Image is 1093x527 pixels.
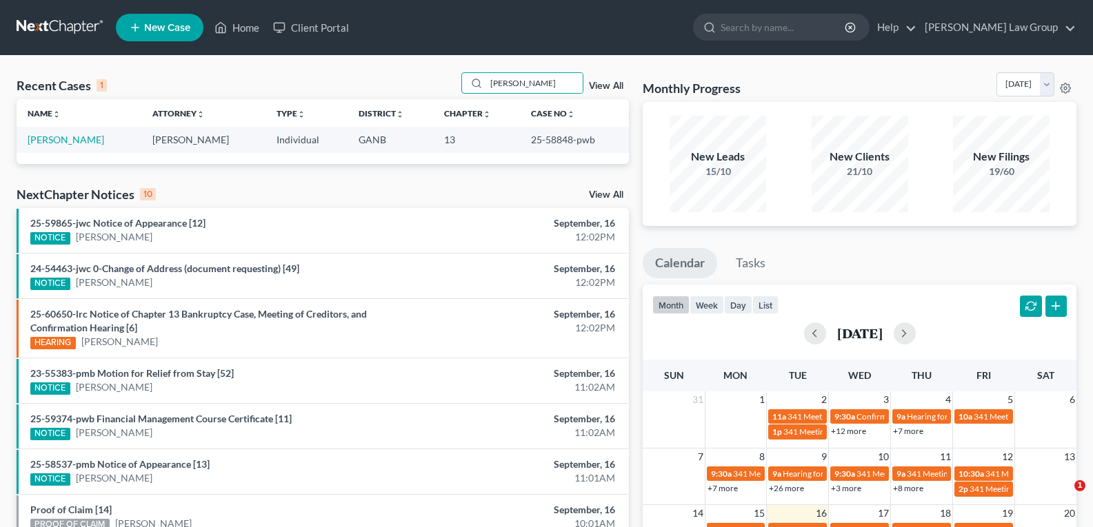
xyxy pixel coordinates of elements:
[976,369,991,381] span: Fri
[1046,480,1079,513] iframe: Intercom live chat
[733,468,930,479] span: 341 Meeting for [PERSON_NAME] & [PERSON_NAME]
[1063,448,1076,465] span: 13
[918,15,1076,40] a: [PERSON_NAME] Law Group
[396,110,404,118] i: unfold_more
[691,505,705,521] span: 14
[959,468,984,479] span: 10:30a
[208,15,266,40] a: Home
[141,127,266,152] td: [PERSON_NAME]
[30,308,367,333] a: 25-60650-lrc Notice of Chapter 13 Bankruptcy Case, Meeting of Creditors, and Confirmation Hearing...
[912,369,932,381] span: Thu
[834,411,855,422] span: 9:30a
[783,468,890,479] span: Hearing for [PERSON_NAME]
[711,468,732,479] span: 9:30a
[30,278,70,290] div: NOTICE
[433,127,520,152] td: 13
[696,448,705,465] span: 7
[772,426,782,437] span: 1p
[772,411,786,422] span: 11a
[1001,505,1014,521] span: 19
[893,483,923,493] a: +8 more
[752,505,766,521] span: 15
[812,165,908,178] div: 21/10
[820,391,828,408] span: 2
[953,149,1050,165] div: New Filings
[589,81,623,91] a: View All
[277,108,305,118] a: Typeunfold_more
[837,326,883,340] h2: [DATE]
[359,108,404,118] a: Districtunfold_more
[140,188,156,200] div: 10
[820,448,828,465] span: 9
[430,262,615,276] div: September, 16
[97,79,107,92] div: 1
[769,483,804,493] a: +26 more
[848,369,871,381] span: Wed
[430,380,615,394] div: 11:02AM
[896,468,905,479] span: 9a
[783,426,908,437] span: 341 Meeting for [PERSON_NAME]
[893,426,923,436] a: +7 more
[76,426,152,440] a: [PERSON_NAME]
[856,468,981,479] span: 341 Meeting for [PERSON_NAME]
[723,369,748,381] span: Mon
[959,411,972,422] span: 10a
[1001,448,1014,465] span: 12
[30,262,299,274] a: 24-54463-jwc 0-Change of Address (document requesting) [49]
[907,411,1069,422] span: Hearing for Kannathaporn [PERSON_NAME]
[1006,391,1014,408] span: 5
[430,216,615,230] div: September, 16
[953,165,1050,178] div: 19/60
[944,391,952,408] span: 4
[876,505,890,521] span: 17
[812,149,908,165] div: New Clients
[691,391,705,408] span: 31
[1068,391,1076,408] span: 6
[152,108,205,118] a: Attorneyunfold_more
[17,186,156,203] div: NextChapter Notices
[76,380,152,394] a: [PERSON_NAME]
[939,505,952,521] span: 18
[197,110,205,118] i: unfold_more
[430,307,615,321] div: September, 16
[643,248,717,278] a: Calendar
[348,127,433,152] td: GANB
[430,366,615,380] div: September, 16
[430,321,615,335] div: 12:02PM
[76,276,152,289] a: [PERSON_NAME]
[896,411,905,422] span: 9a
[670,149,766,165] div: New Leads
[430,276,615,289] div: 12:02PM
[788,411,912,422] span: 341 Meeting for [PERSON_NAME]
[430,503,615,517] div: September, 16
[531,108,575,118] a: Case Nounfold_more
[723,248,778,278] a: Tasks
[76,230,152,244] a: [PERSON_NAME]
[708,483,738,493] a: +7 more
[589,190,623,200] a: View All
[30,337,76,349] div: HEARING
[17,77,107,94] div: Recent Cases
[486,73,583,93] input: Search by name...
[939,448,952,465] span: 11
[30,428,70,440] div: NOTICE
[483,110,491,118] i: unfold_more
[430,426,615,440] div: 11:02AM
[721,14,847,40] input: Search by name...
[567,110,575,118] i: unfold_more
[664,369,684,381] span: Sun
[907,468,1031,479] span: 341 Meeting for [PERSON_NAME]
[52,110,61,118] i: unfold_more
[81,335,158,349] a: [PERSON_NAME]
[430,230,615,244] div: 12:02PM
[30,232,70,245] div: NOTICE
[789,369,807,381] span: Tue
[870,15,916,40] a: Help
[430,471,615,485] div: 11:01AM
[144,23,190,33] span: New Case
[856,411,1014,422] span: Confirmation Hearing for [PERSON_NAME]
[30,504,112,515] a: Proof of Claim [14]
[882,391,890,408] span: 3
[30,413,292,424] a: 25-59374-pwb Financial Management Course Certificate [11]
[1037,369,1054,381] span: Sat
